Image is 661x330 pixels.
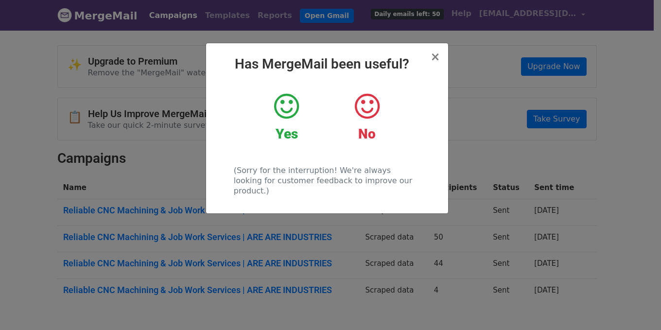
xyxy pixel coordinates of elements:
span: × [430,50,440,64]
p: (Sorry for the interruption! We're always looking for customer feedback to improve our product.) [234,165,420,196]
a: No [334,92,400,142]
strong: No [358,126,376,142]
strong: Yes [276,126,298,142]
h2: Has MergeMail been useful? [214,56,440,72]
button: Close [430,51,440,63]
a: Yes [254,92,319,142]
